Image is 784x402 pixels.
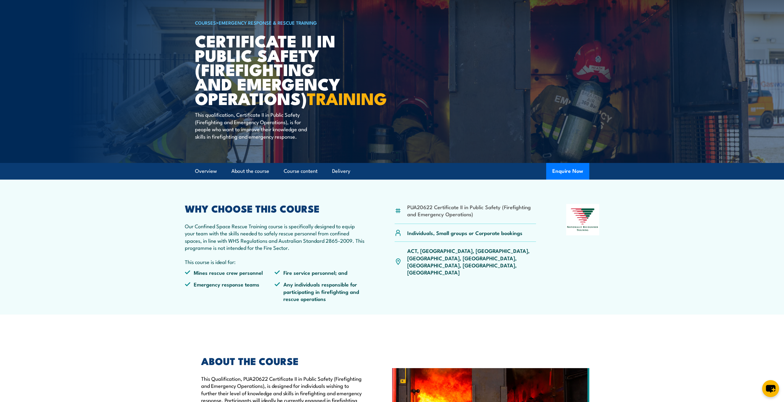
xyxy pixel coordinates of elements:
[185,281,275,302] li: Emergency response teams
[274,269,364,276] li: Fire service personnel; and
[762,380,779,397] button: chat-button
[185,258,365,265] p: This course is ideal for:
[195,19,216,26] a: COURSES
[307,85,387,111] strong: TRAINING
[566,204,599,235] img: Nationally Recognised Training logo.
[185,269,275,276] li: Mines rescue crew personnel
[195,33,347,105] h1: Certificate II in Public Safety (Firefighting and Emergency Operations)
[185,204,365,213] h2: WHY CHOOSE THIS COURSE
[274,281,364,302] li: Any individuals responsible for participating in firefighting and rescue operations
[332,163,350,179] a: Delivery
[284,163,318,179] a: Course content
[195,19,347,26] h6: >
[195,163,217,179] a: Overview
[219,19,317,26] a: Emergency Response & Rescue Training
[185,222,365,251] p: Our Confined Space Rescue Training course is specifically designed to equip your team with the sk...
[201,356,364,365] h2: ABOUT THE COURSE
[195,111,307,140] p: This qualification, Certificate II in Public Safety (Firefighting and Emergency Operations), is f...
[407,203,536,218] li: PUA20622 Certificate II in Public Safety (Firefighting and Emergency Operations)
[407,229,522,236] p: Individuals, Small groups or Corporate bookings
[546,163,589,180] button: Enquire Now
[407,247,536,276] p: ACT, [GEOGRAPHIC_DATA], [GEOGRAPHIC_DATA], [GEOGRAPHIC_DATA], [GEOGRAPHIC_DATA], [GEOGRAPHIC_DATA...
[231,163,269,179] a: About the course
